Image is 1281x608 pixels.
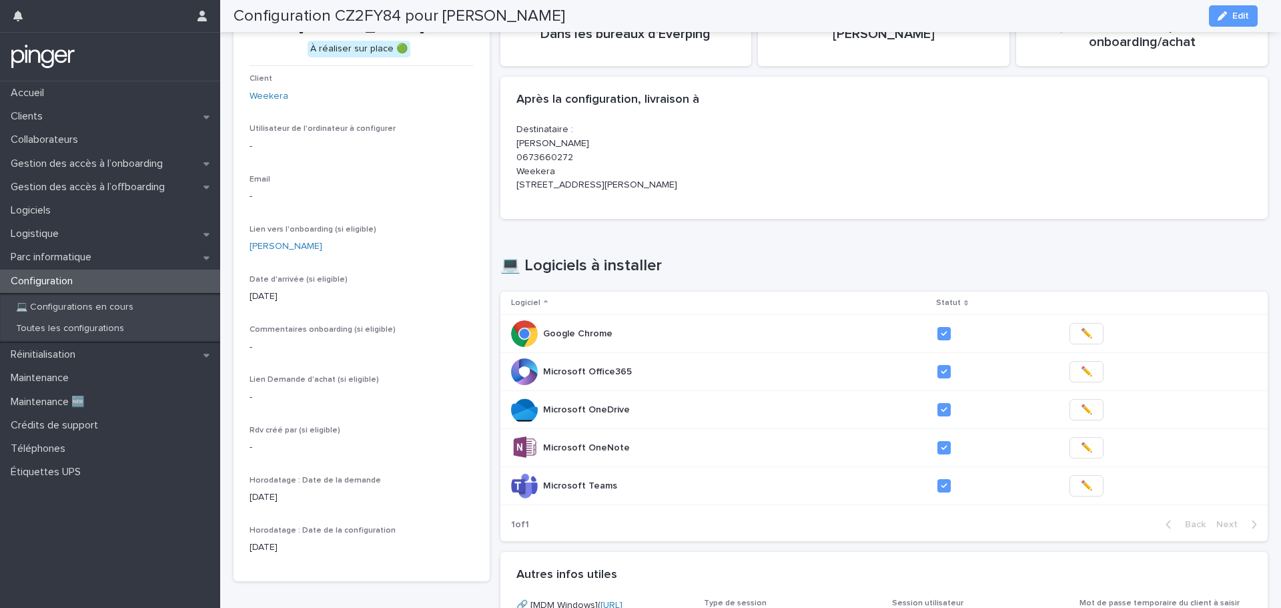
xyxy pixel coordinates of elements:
[511,296,540,310] p: Logiciel
[1211,519,1268,531] button: Next
[308,41,410,57] div: À réaliser sur place 🟢
[892,599,963,607] span: Session utilisateur
[936,296,961,310] p: Statut
[250,376,379,384] span: Lien Demande d'achat (si eligible)
[250,340,474,354] p: -
[704,599,767,607] span: Type de session
[250,89,288,103] a: Weekera
[500,509,540,541] p: 1 of 1
[1070,399,1104,420] button: ✏️
[500,353,1268,391] tr: Microsoft Office365Microsoft Office365 ✏️
[516,93,699,107] h2: Après la configuration, livraison à
[250,541,474,555] p: [DATE]
[5,228,69,240] p: Logistique
[5,133,89,146] p: Collaborateurs
[5,466,91,479] p: Étiquettes UPS
[250,75,272,83] span: Client
[543,326,615,340] p: Google Chrome
[1070,475,1104,497] button: ✏️
[234,7,565,26] h2: Configuration CZ2FY84 pour [PERSON_NAME]
[250,390,474,404] p: -
[1081,479,1092,493] span: ✏️
[5,348,86,361] p: Réinitialisation
[1070,323,1104,344] button: ✏️
[250,477,381,485] span: Horodatage : Date de la demande
[1081,365,1092,378] span: ✏️
[1232,11,1249,21] span: Edit
[250,190,474,204] p: -
[5,396,95,408] p: Maintenance 🆕
[1081,327,1092,340] span: ✏️
[250,527,396,535] span: Horodatage : Date de la configuration
[543,364,634,378] p: Microsoft Office365
[250,440,474,454] p: -
[5,87,55,99] p: Accueil
[1070,361,1104,382] button: ✏️
[250,276,348,284] span: Date d'arrivée (si eligible)
[5,442,76,455] p: Téléphones
[5,275,83,288] p: Configuration
[5,302,144,313] p: 💻 Configurations en cours
[5,158,173,170] p: Gestion des accès à l’onboarding
[250,240,322,254] a: [PERSON_NAME]
[5,372,79,384] p: Maintenance
[250,491,474,505] p: [DATE]
[774,26,993,42] p: [PERSON_NAME]
[5,419,109,432] p: Crédits de support
[5,181,175,194] p: Gestion des accès à l’offboarding
[250,125,396,133] span: Utilisateur de l'ordinateur à configurer
[516,123,751,192] p: Destinataire : [PERSON_NAME] 0673660272 Weekera [STREET_ADDRESS][PERSON_NAME]
[500,429,1268,467] tr: Microsoft OneNoteMicrosoft OneNote ✏️
[543,440,632,454] p: Microsoft OneNote
[250,326,396,334] span: Commentaires onboarding (si eligible)
[5,110,53,123] p: Clients
[543,402,632,416] p: Microsoft OneDrive
[500,391,1268,429] tr: Microsoft OneDriveMicrosoft OneDrive ✏️
[516,26,736,42] p: Dans les bureaux d'Everping
[250,426,340,434] span: Rdv créé par (si eligible)
[1216,520,1246,529] span: Next
[543,478,620,492] p: Microsoft Teams
[500,467,1268,505] tr: Microsoft TeamsMicrosoft Teams ✏️
[500,256,1268,276] h1: 💻 Logiciels à installer
[516,568,617,583] h2: Autres infos utiles
[5,251,102,264] p: Parc informatique
[250,226,376,234] span: Lien vers l'onboarding (si eligible)
[250,139,474,154] p: -
[1032,18,1252,50] p: ⚡ Créé automatiquement - onboarding/achat
[1070,437,1104,459] button: ✏️
[1177,520,1206,529] span: Back
[1081,441,1092,454] span: ✏️
[500,315,1268,353] tr: Google ChromeGoogle Chrome ✏️
[1209,5,1258,27] button: Edit
[250,290,474,304] p: [DATE]
[1081,403,1092,416] span: ✏️
[5,323,135,334] p: Toutes les configurations
[5,204,61,217] p: Logiciels
[250,176,270,184] span: Email
[1155,519,1211,531] button: Back
[11,43,75,70] img: mTgBEunGTSyRkCgitkcU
